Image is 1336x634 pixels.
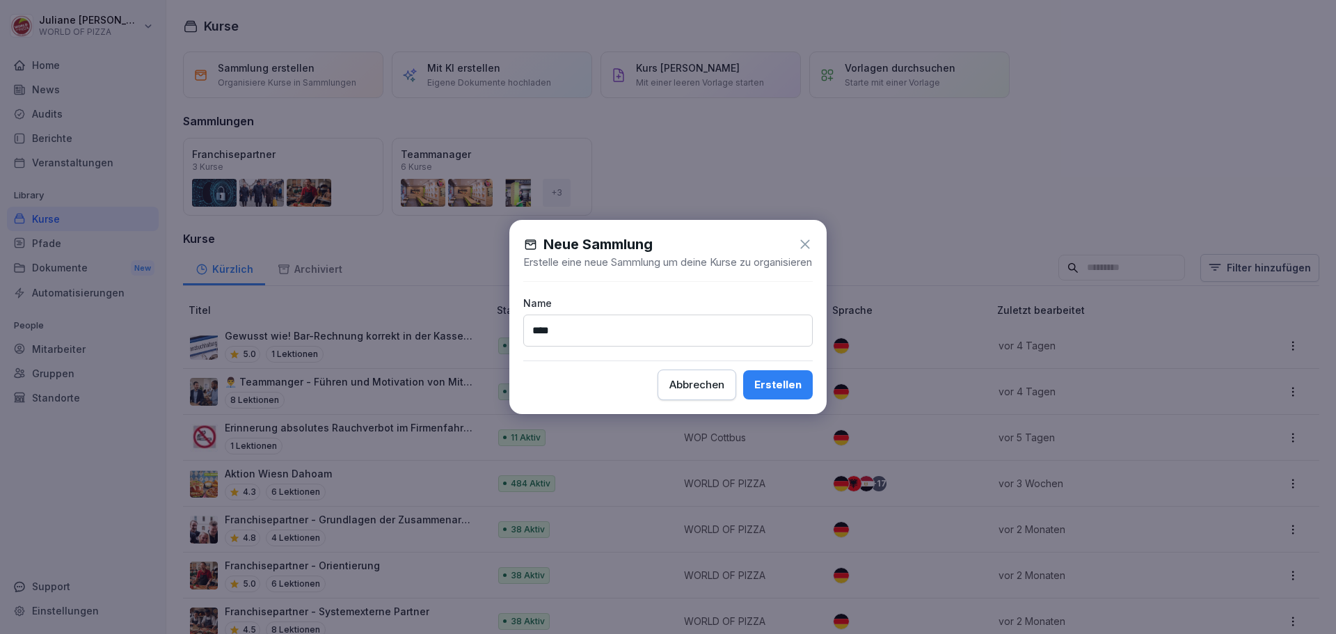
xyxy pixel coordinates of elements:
button: Abbrechen [658,370,736,400]
p: Name [523,296,813,310]
div: Erstellen [754,377,802,393]
p: Erstelle eine neue Sammlung um deine Kurse zu organisieren [523,255,813,270]
h1: Neue Sammlung [543,234,653,255]
button: Erstellen [743,370,813,399]
div: Abbrechen [669,377,724,393]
